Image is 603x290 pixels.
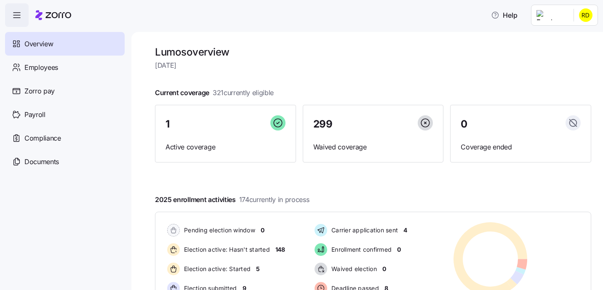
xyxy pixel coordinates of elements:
span: Current coverage [155,88,274,98]
a: Zorro pay [5,79,125,103]
span: Election active: Hasn't started [181,245,270,254]
span: [DATE] [155,60,591,71]
img: Employer logo [536,10,567,20]
span: Carrier application sent [329,226,398,234]
span: 4 [403,226,407,234]
span: Payroll [24,109,45,120]
span: Election active: Started [181,265,251,273]
h1: Lumos overview [155,45,591,59]
span: Pending election window [181,226,255,234]
span: Waived coverage [313,142,433,152]
a: Overview [5,32,125,56]
span: Overview [24,39,53,49]
a: Payroll [5,103,125,126]
span: 2025 enrollment activities [155,194,309,205]
span: Active coverage [165,142,285,152]
span: Enrollment confirmed [329,245,392,254]
span: 0 [382,265,386,273]
a: Compliance [5,126,125,150]
span: Help [491,10,518,20]
img: 36904a2d7fbca397066e0f10caefeab4 [579,8,592,22]
span: Employees [24,62,58,73]
a: Documents [5,150,125,173]
span: 5 [256,265,260,273]
span: 0 [397,245,401,254]
span: Waived election [329,265,377,273]
span: Coverage ended [461,142,581,152]
span: 1 [165,119,170,129]
span: Compliance [24,133,61,144]
span: 299 [313,119,333,129]
span: 148 [275,245,285,254]
span: Documents [24,157,59,167]
span: 321 currently eligible [213,88,274,98]
button: Help [484,7,524,24]
a: Employees [5,56,125,79]
span: 174 currently in process [239,194,310,205]
span: Zorro pay [24,86,55,96]
span: 0 [261,226,264,234]
span: 0 [461,119,467,129]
